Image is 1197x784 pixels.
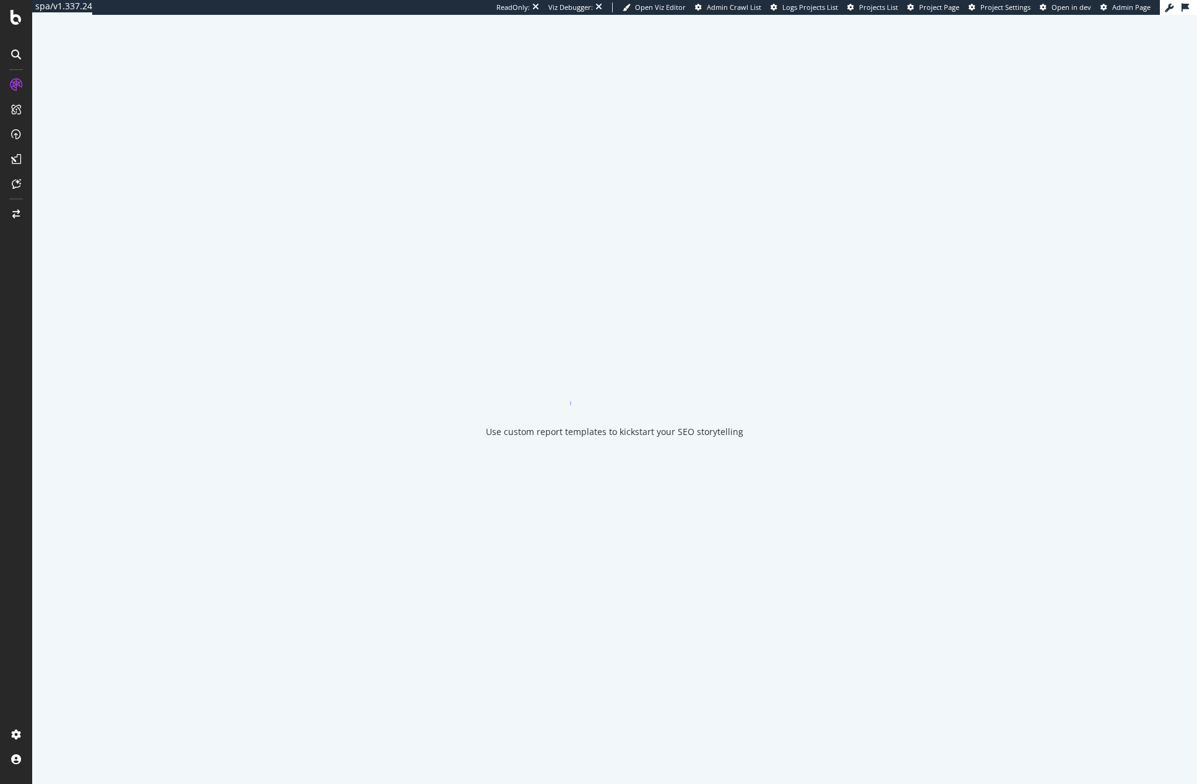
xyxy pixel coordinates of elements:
a: Admin Page [1100,2,1151,12]
span: Open in dev [1052,2,1091,12]
div: Use custom report templates to kickstart your SEO storytelling [486,426,743,438]
div: Viz Debugger: [548,2,593,12]
span: Project Page [919,2,959,12]
span: Logs Projects List [782,2,838,12]
span: Project Settings [980,2,1031,12]
div: animation [570,361,659,406]
span: Projects List [859,2,898,12]
a: Open Viz Editor [623,2,686,12]
a: Projects List [847,2,898,12]
span: Admin Page [1112,2,1151,12]
a: Admin Crawl List [695,2,761,12]
a: Project Settings [969,2,1031,12]
span: Admin Crawl List [707,2,761,12]
div: ReadOnly: [496,2,530,12]
a: Logs Projects List [771,2,838,12]
a: Project Page [907,2,959,12]
a: Open in dev [1040,2,1091,12]
span: Open Viz Editor [635,2,686,12]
